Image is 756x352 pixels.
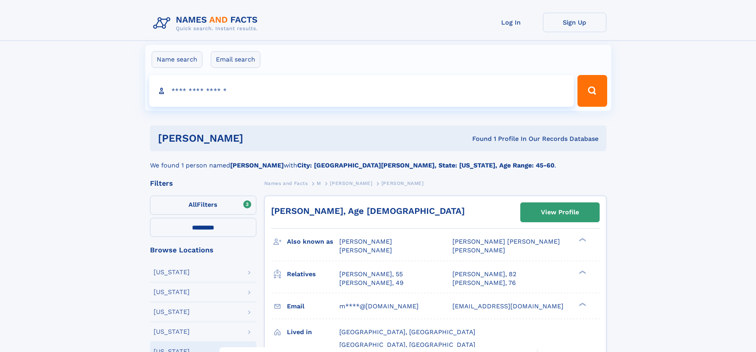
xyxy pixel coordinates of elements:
[339,238,392,245] span: [PERSON_NAME]
[271,206,465,216] a: [PERSON_NAME], Age [DEMOGRAPHIC_DATA]
[452,238,560,245] span: [PERSON_NAME] [PERSON_NAME]
[317,181,321,186] span: M
[577,75,607,107] button: Search Button
[154,289,190,295] div: [US_STATE]
[297,162,554,169] b: City: [GEOGRAPHIC_DATA][PERSON_NAME], State: [US_STATE], Age Range: 45-60
[330,178,372,188] a: [PERSON_NAME]
[154,309,190,315] div: [US_STATE]
[339,341,475,348] span: [GEOGRAPHIC_DATA], [GEOGRAPHIC_DATA]
[264,178,308,188] a: Names and Facts
[381,181,424,186] span: [PERSON_NAME]
[543,13,606,32] a: Sign Up
[452,246,505,254] span: [PERSON_NAME]
[287,235,339,248] h3: Also known as
[358,135,598,143] div: Found 1 Profile In Our Records Database
[150,180,256,187] div: Filters
[150,196,256,215] label: Filters
[479,13,543,32] a: Log In
[339,246,392,254] span: [PERSON_NAME]
[339,270,403,279] a: [PERSON_NAME], 55
[287,325,339,339] h3: Lived in
[317,178,321,188] a: M
[339,328,475,336] span: [GEOGRAPHIC_DATA], [GEOGRAPHIC_DATA]
[189,201,197,208] span: All
[158,133,358,143] h1: [PERSON_NAME]
[452,279,516,287] a: [PERSON_NAME], 76
[577,269,587,275] div: ❯
[541,203,579,221] div: View Profile
[150,246,256,254] div: Browse Locations
[577,237,587,242] div: ❯
[521,203,599,222] a: View Profile
[452,270,516,279] a: [PERSON_NAME], 82
[230,162,284,169] b: [PERSON_NAME]
[154,269,190,275] div: [US_STATE]
[211,51,260,68] label: Email search
[152,51,202,68] label: Name search
[330,181,372,186] span: [PERSON_NAME]
[287,267,339,281] h3: Relatives
[577,302,587,307] div: ❯
[149,75,574,107] input: search input
[150,151,606,170] div: We found 1 person named with .
[150,13,264,34] img: Logo Names and Facts
[287,300,339,313] h3: Email
[339,279,404,287] a: [PERSON_NAME], 49
[154,329,190,335] div: [US_STATE]
[452,302,564,310] span: [EMAIL_ADDRESS][DOMAIN_NAME]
